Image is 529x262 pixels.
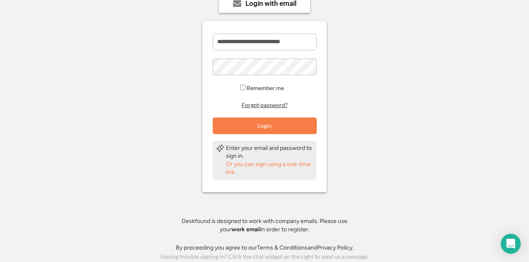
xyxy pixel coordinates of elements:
div: Open Intercom Messenger [501,234,521,254]
div: Deskfound is designed to work with company emails. Please use your in order to register. [171,217,358,233]
button: Login [213,118,317,134]
label: Remember me [247,84,284,91]
a: Terms & Conditions [257,244,308,251]
div: By proceeding you agree to our and [176,244,354,252]
button: Forgot password? [240,101,289,109]
div: Or you can sign using a one-time link. [226,160,313,176]
strong: work email [231,226,260,233]
a: Privacy Policy. [317,244,354,251]
div: Enter your email and password to sign in. [226,144,313,160]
